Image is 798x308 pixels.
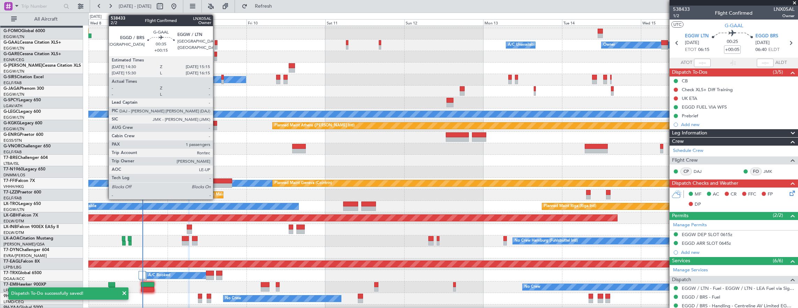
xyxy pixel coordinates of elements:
[755,33,778,40] span: EGGD BRS
[694,168,709,175] a: DAJ
[3,248,19,252] span: T7-DYN
[3,133,43,137] a: G-ENRGPraetor 600
[3,167,45,171] a: T7-N1960Legacy 650
[148,270,170,281] div: A/C Booked
[731,191,737,198] span: CR
[3,138,22,143] a: EGSS/STN
[3,75,17,79] span: G-SIRS
[682,87,733,93] div: Check XLS+ Diff Training
[750,168,762,175] div: FO
[246,19,325,25] div: Fri 10
[727,38,738,45] span: 00:25
[3,248,49,252] a: T7-DYNChallenger 604
[748,191,756,198] span: FFC
[3,173,25,178] a: DNMM/LOS
[673,6,690,13] span: 538433
[3,156,48,160] a: T7-BREChallenger 604
[682,240,731,246] div: EGGD ARR SLOT 0645z
[603,40,615,50] div: Owner
[515,236,578,246] div: No Crew Hamburg (Fuhlsbuttel Intl)
[249,4,278,9] span: Refresh
[3,179,35,183] a: T7-FFIFalcon 7X
[3,34,24,39] a: EGGW/LTN
[681,122,795,127] div: Add new
[768,191,773,198] span: FP
[3,52,20,56] span: G-GARE
[671,21,684,28] button: UTC
[274,120,355,131] div: Planned Maint Athens ([PERSON_NAME] Intl)
[3,271,18,275] span: T7-TRX
[3,253,47,258] a: EVRA/[PERSON_NAME]
[3,265,22,270] a: LFPB/LBG
[672,212,688,220] span: Permits
[3,103,22,109] a: LGAV/ATH
[672,68,707,76] span: Dispatch To-Dos
[119,3,152,9] span: [DATE] - [DATE]
[773,257,783,264] span: (6/6)
[698,46,709,53] span: 06:15
[3,52,61,56] a: G-GARECessna Citation XLS+
[3,149,22,155] a: EGLF/FAB
[325,19,404,25] div: Sat 11
[483,19,562,25] div: Mon 13
[404,19,483,25] div: Sun 12
[3,87,20,91] span: G-JAGA
[682,104,727,110] div: EGGD FUEL VIA WFS
[225,293,241,304] div: No Crew
[774,6,795,13] span: LNX05AL
[672,179,738,188] span: Dispatch Checks and Weather
[694,59,711,67] input: --:--
[169,74,198,85] div: A/C Unavailable
[3,242,45,247] a: [PERSON_NAME]/QSA
[682,113,698,119] div: Prebrief
[763,168,779,175] a: JMK
[695,191,701,198] span: MF
[773,212,783,219] span: (2/2)
[8,14,76,25] button: All Aircraft
[3,207,24,212] a: EGGW/LTN
[715,9,753,17] div: Flight Confirmed
[775,59,787,66] span: ALDT
[3,29,21,33] span: G-FOMO
[3,225,17,229] span: LX-INB
[695,201,701,208] span: DP
[755,39,770,46] span: [DATE]
[274,178,332,189] div: Planned Maint Geneva (Cointrin)
[682,95,697,101] div: UK ETA
[3,236,20,241] span: LX-AOA
[673,13,690,19] span: 1/2
[773,68,783,76] span: (3/5)
[3,196,22,201] a: EGLF/FAB
[18,17,74,22] span: All Aircraft
[3,110,19,114] span: G-LEGC
[672,129,707,137] span: Leg Information
[3,98,19,102] span: G-SPCY
[3,230,24,235] a: EDLW/DTM
[544,201,596,212] div: Planned Maint Riga (Riga Intl)
[89,19,168,25] div: Wed 8
[3,161,19,166] a: LTBA/ISL
[3,190,18,195] span: T7-LZZI
[768,46,779,53] span: ELDT
[3,213,38,218] a: LX-GBHFalcon 7X
[681,249,795,255] div: Add new
[3,225,59,229] a: LX-INBFalcon 900EX EASy II
[3,64,42,68] span: G-[PERSON_NAME]
[3,110,41,114] a: G-LEGCLegacy 600
[672,257,690,265] span: Services
[3,156,18,160] span: T7-BRE
[3,184,24,189] a: VHHH/HKG
[3,98,41,102] a: G-SPCYLegacy 650
[3,29,45,33] a: G-FOMOGlobal 6000
[3,57,24,63] a: EGNR/CEG
[3,276,25,281] a: DGAA/ACC
[3,75,44,79] a: G-SIRSCitation Excel
[508,40,537,50] div: A/C Unavailable
[680,168,692,175] div: CP
[3,219,24,224] a: EDLW/DTM
[3,202,19,206] span: LX-TRO
[524,282,540,292] div: No Crew
[682,285,795,291] a: EGGW / LTN - Fuel - EGGW / LTN - LEA Fuel via Signature in EGGW
[3,126,24,132] a: EGGW/LTN
[238,1,280,12] button: Refresh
